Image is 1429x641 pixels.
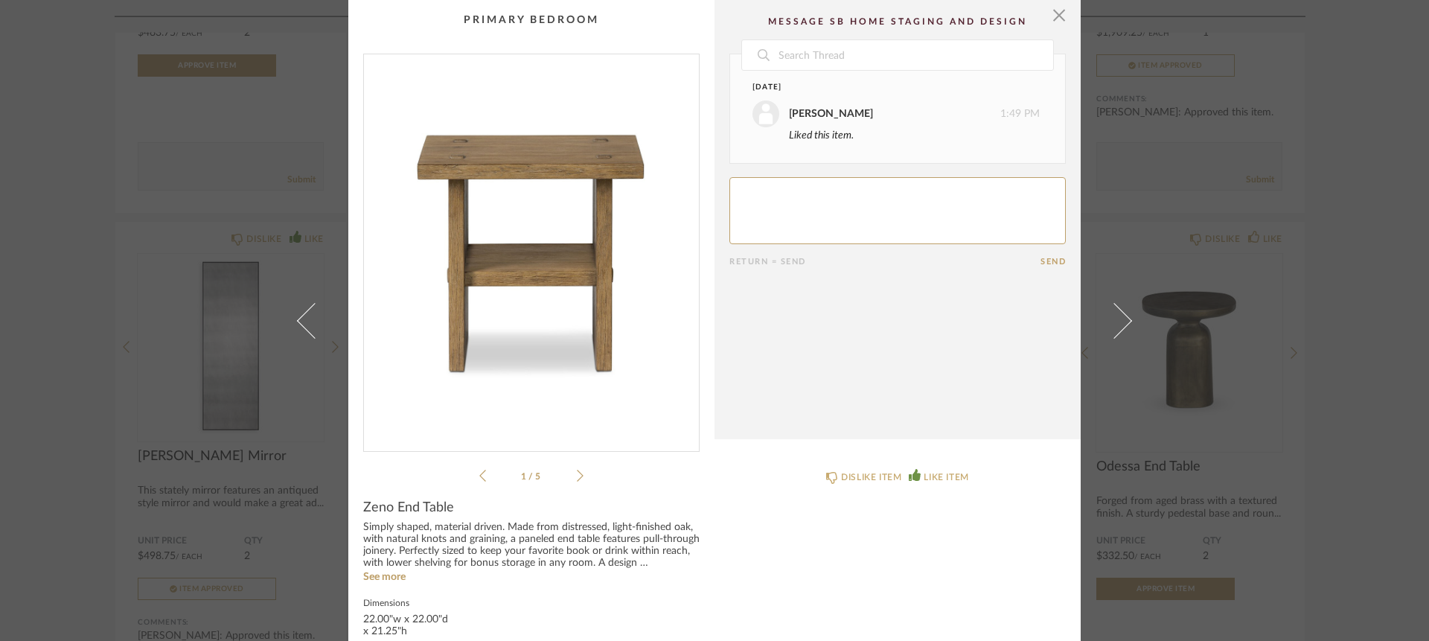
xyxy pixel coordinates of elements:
div: 1:49 PM [752,101,1040,127]
span: / [528,472,535,481]
label: Dimensions [363,596,453,608]
img: 93fdaa66-b0e5-4488-8d65-36aba77c45f7_1000x1000.jpg [364,54,699,439]
div: DISLIKE ITEM [841,470,901,485]
div: [DATE] [752,82,1012,93]
input: Search Thread [777,40,1053,70]
div: Liked this item. [789,127,1040,144]
button: Send [1040,257,1066,267]
span: Zeno End Table [363,500,454,516]
div: Simply shaped, material driven. Made from distressed, light-finished oak, with natural knots and ... [363,522,700,570]
div: Return = Send [729,257,1040,267]
a: See more [363,572,406,582]
div: LIKE ITEM [924,470,968,485]
span: 5 [535,472,543,481]
div: 0 [364,54,699,439]
span: 1 [521,472,528,481]
div: 22.00"w x 22.00"d x 21.25"h [363,614,453,638]
div: [PERSON_NAME] [789,106,873,122]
